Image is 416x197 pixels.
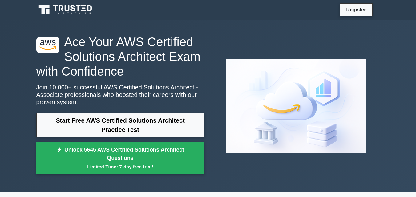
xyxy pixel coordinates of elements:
[36,113,204,137] a: Start Free AWS Certified Solutions Architect Practice Test
[36,142,204,174] a: Unlock 5645 AWS Certified Solutions Architect QuestionsLimited Time: 7-day free trial!
[36,84,204,106] p: Join 10,000+ successful AWS Certified Solutions Architect - Associate professionals who boosted t...
[44,163,197,170] small: Limited Time: 7-day free trial!
[36,34,204,79] h1: Ace Your AWS Certified Solutions Architect Exam with Confidence
[342,6,370,14] a: Register
[221,54,371,158] img: AWS Certified Solutions Architect - Associate Preview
